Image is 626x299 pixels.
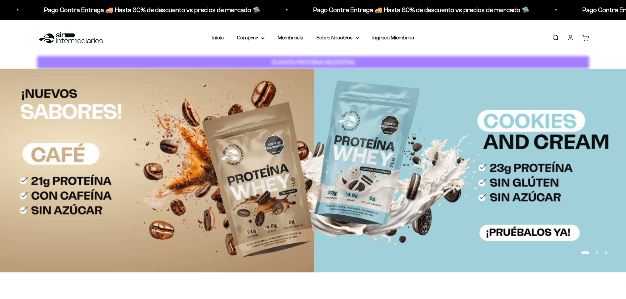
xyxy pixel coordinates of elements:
[313,5,530,15] p: Pago Contra Entrega 🚚 Hasta 60% de descuento vs precios de mercado 🛸
[271,59,355,66] strong: CUANTA PROTEÍNA NECESITAS
[278,35,303,40] a: Membresía
[372,35,414,40] a: Ingreso Miembros
[44,5,261,15] p: Pago Contra Entrega 🚚 Hasta 60% de descuento vs precios de mercado 🛸
[316,33,359,42] summary: Sobre Nosotros
[212,35,224,40] a: Inicio
[237,33,265,42] summary: Comprar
